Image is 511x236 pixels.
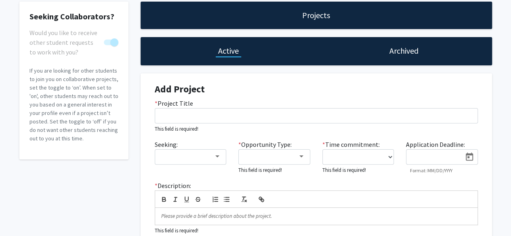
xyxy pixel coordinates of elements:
[29,28,101,57] span: Would you like to receive other student requests to work with you?
[6,200,34,230] iframe: Chat
[389,45,418,56] h1: Archived
[155,83,205,95] strong: Add Project
[29,67,118,143] p: If you are looking for other students to join you on collaborative projects, set the toggle to ‘o...
[238,140,292,149] label: Opportunity Type:
[155,98,193,108] label: Project Title
[155,181,191,190] label: Description:
[218,45,239,56] h1: Active
[406,140,465,149] label: Application Deadline:
[155,125,198,132] small: This field is required!
[322,167,366,173] small: This field is required!
[238,167,282,173] small: This field is required!
[461,150,477,164] button: Open calendar
[410,168,452,173] mat-hint: Format: MM/DD/YYYY
[155,140,178,149] label: Seeking:
[155,227,198,234] small: This field is required!
[29,28,118,47] div: You cannot turn this off while you have active projects.
[322,140,380,149] label: Time commitment:
[302,10,330,21] h1: Projects
[29,12,118,21] h2: Seeking Collaborators?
